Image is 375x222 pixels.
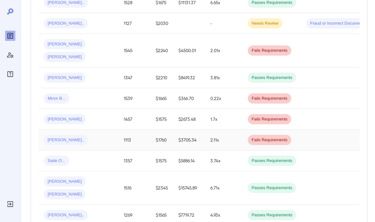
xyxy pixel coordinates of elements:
[205,67,243,88] td: 3.81x
[44,158,69,164] span: Sade O...
[173,109,205,130] td: $2673.48
[151,13,173,34] td: $2030
[151,171,173,205] td: $2345
[5,31,15,41] div: Reports
[173,67,205,88] td: $8419.32
[44,41,86,47] span: [PERSON_NAME]
[173,171,205,205] td: $15745.89
[44,75,86,81] span: [PERSON_NAME]
[44,20,88,27] span: [PERSON_NAME]..
[248,116,291,122] span: Fails Requirements
[205,150,243,171] td: 3.74x
[205,13,243,34] td: -
[173,88,205,109] td: $366.70
[5,199,15,209] div: Log Out
[173,130,205,150] td: $3705.34
[205,34,243,67] td: 2.01x
[248,96,291,102] span: Fails Requirements
[173,150,205,171] td: $5886.14
[119,34,151,67] td: 1545
[119,130,151,150] td: 1113
[248,48,291,54] span: Fails Requirements
[248,185,296,191] span: Passes Requirements
[44,96,69,102] span: Minor B...
[44,179,86,185] span: [PERSON_NAME]
[5,69,15,79] div: FAQ
[44,116,86,122] span: [PERSON_NAME]
[5,50,15,60] div: Manage Users
[151,150,173,171] td: $1575
[205,109,243,130] td: 1.7x
[151,109,173,130] td: $1575
[205,88,243,109] td: 0.22x
[44,54,86,60] span: [PERSON_NAME]
[119,67,151,88] td: 1347
[205,130,243,150] td: 2.11x
[248,20,282,27] span: Needs Review
[119,171,151,205] td: 1516
[248,212,296,218] span: Passes Requirements
[151,130,173,150] td: $1760
[44,137,88,143] span: [PERSON_NAME]..
[205,171,243,205] td: 6.71x
[119,88,151,109] td: 1539
[44,191,86,197] span: [PERSON_NAME]
[44,212,88,218] span: [PERSON_NAME]..
[248,75,296,81] span: Passes Requirements
[119,13,151,34] td: 1127
[151,88,173,109] td: $1665
[173,34,205,67] td: $4500.01
[119,109,151,130] td: 1457
[151,34,173,67] td: $2240
[119,150,151,171] td: 1357
[248,158,296,164] span: Passes Requirements
[248,137,291,143] span: Fails Requirements
[151,67,173,88] td: $2210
